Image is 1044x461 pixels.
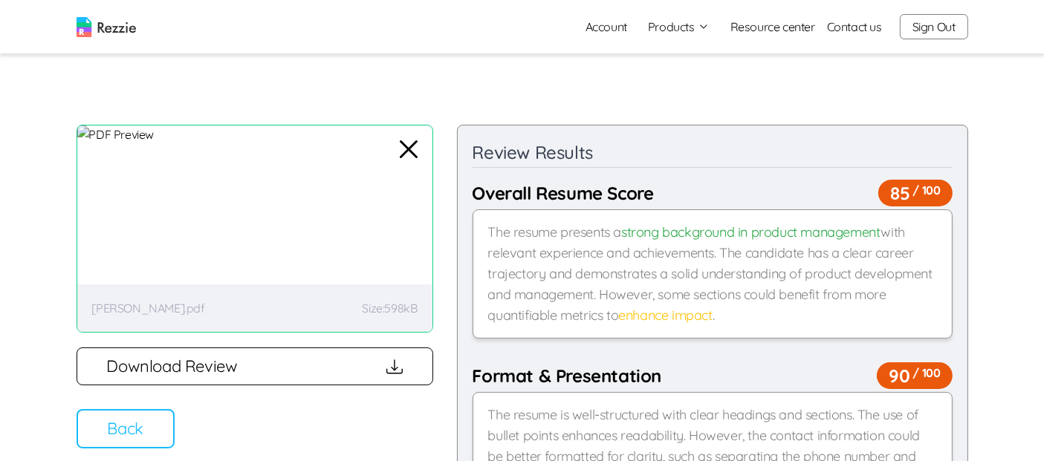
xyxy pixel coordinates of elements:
[473,180,953,206] div: Overall Resume Score
[92,299,205,317] p: [PERSON_NAME].pdf
[912,364,940,382] span: / 100
[648,18,710,36] button: Products
[877,362,952,389] span: 90
[77,409,175,448] button: Back
[77,17,136,37] img: logo
[827,18,882,36] a: Contact us
[900,14,968,39] button: Sign Out
[473,209,953,339] div: The resume presents a with relevant experience and achievements. The candidate has a clear career...
[473,140,953,168] div: Review Results
[621,223,881,241] span: strong background in product management
[574,12,639,42] a: Account
[730,18,815,36] a: Resource center
[618,307,712,324] span: enhance impact
[473,362,953,389] div: Format & Presentation
[362,299,417,317] p: Size: 598kB
[878,180,952,206] span: 85
[912,181,940,199] span: / 100
[77,347,433,385] button: Download Review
